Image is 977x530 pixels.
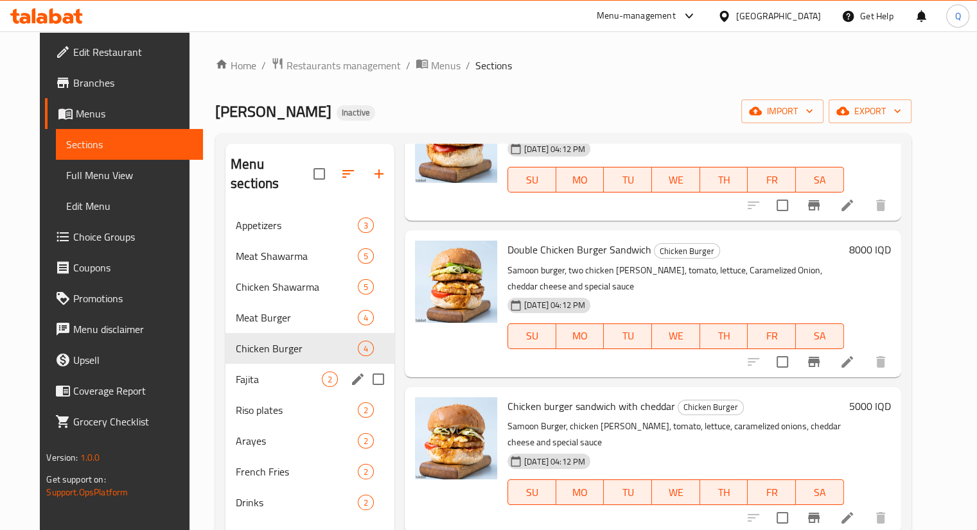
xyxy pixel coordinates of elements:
[507,323,556,349] button: SU
[358,495,374,510] div: items
[609,483,647,502] span: TU
[513,171,551,189] span: SU
[705,483,743,502] span: TH
[358,433,374,449] div: items
[271,57,401,74] a: Restaurants management
[73,352,193,368] span: Upsell
[236,310,358,325] span: Meat Burger
[955,9,960,23] span: Q
[839,103,901,119] span: export
[45,67,203,98] a: Branches
[849,241,891,259] h6: 8000 IQD
[840,354,855,370] a: Edit menu item
[753,483,791,502] span: FR
[236,433,358,449] div: Arayes
[415,241,497,323] img: Double Chicken Burger Sandwich
[225,333,394,364] div: Chicken Burger4
[358,497,373,509] span: 2
[56,160,203,191] a: Full Menu View
[678,400,743,415] span: Chicken Burger
[358,402,374,418] div: items
[519,456,590,468] span: [DATE] 04:12 PM
[236,402,358,418] div: Riso plates
[358,341,374,356] div: items
[657,483,695,502] span: WE
[225,241,394,271] div: Meat Shawarma5
[705,171,743,189] span: TH
[66,167,193,183] span: Full Menu View
[225,395,394,425] div: Riso plates2
[56,191,203,221] a: Edit Menu
[507,479,556,505] button: SU
[348,370,367,389] button: edit
[796,323,844,349] button: SA
[215,97,331,126] span: [PERSON_NAME]
[45,252,203,283] a: Coupons
[358,404,373,416] span: 2
[752,103,813,119] span: import
[66,137,193,152] span: Sections
[333,158,364,189] span: Sort sections
[306,160,333,187] span: Select all sections
[840,510,855,526] a: Edit menu item
[561,483,599,502] span: MO
[236,495,358,510] span: Drinks
[358,343,373,355] span: 4
[358,466,373,478] span: 2
[358,464,374,479] div: items
[45,283,203,314] a: Promotions
[337,107,375,118] span: Inactive
[236,248,358,264] span: Meat Shawarma
[753,327,791,345] span: FR
[45,345,203,375] a: Upsell
[358,218,374,233] div: items
[73,414,193,429] span: Grocery Checklist
[801,483,839,502] span: SA
[609,327,647,345] span: TU
[657,327,695,345] span: WE
[45,221,203,252] a: Choice Groups
[597,8,676,24] div: Menu-management
[358,435,373,447] span: 2
[556,479,604,505] button: MO
[801,327,839,345] span: SA
[236,279,358,295] span: Chicken Shawarma
[322,372,338,387] div: items
[236,341,358,356] div: Chicken Burger
[236,218,358,233] div: Appetizers
[45,98,203,129] a: Menus
[513,327,551,345] span: SU
[466,58,470,73] li: /
[225,205,394,523] nav: Menu sections
[507,397,675,416] span: Chicken burger sandwich with cheddar
[655,244,719,259] span: Chicken Burger
[513,483,551,502] span: SU
[700,323,748,349] button: TH
[236,464,358,479] span: French Fries
[604,167,652,192] button: TU
[753,171,791,189] span: FR
[865,190,896,221] button: delete
[652,323,700,349] button: WE
[748,167,796,192] button: FR
[46,484,128,500] a: Support.OpsPlatform
[741,99,823,123] button: import
[56,129,203,160] a: Sections
[225,425,394,456] div: Arayes2
[358,250,373,262] span: 5
[358,310,374,325] div: items
[225,302,394,333] div: Meat Burger4
[507,167,556,192] button: SU
[73,229,193,244] span: Choice Groups
[561,327,599,345] span: MO
[769,348,796,375] span: Select to update
[431,58,461,73] span: Menus
[507,418,844,450] p: Samoon Burger, chicken [PERSON_NAME], tomato, lettuce, caramelized onions, cheddar cheese and spe...
[475,58,512,73] span: Sections
[73,260,193,275] span: Coupons
[225,271,394,302] div: Chicken Shawarma5
[225,487,394,518] div: Drinks2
